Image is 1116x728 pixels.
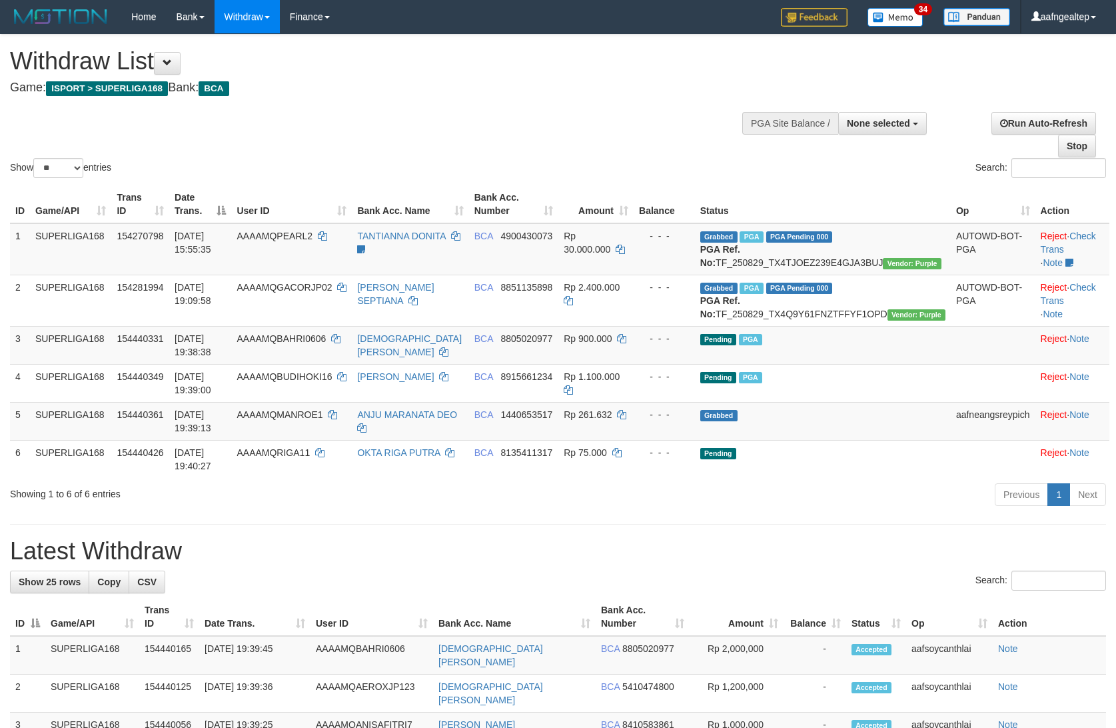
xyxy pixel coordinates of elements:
[117,371,163,382] span: 154440349
[10,158,111,178] label: Show entries
[139,675,199,713] td: 154440125
[1043,257,1063,268] a: Note
[137,577,157,587] span: CSV
[474,231,493,241] span: BCA
[237,333,326,344] span: AAAAMQBAHRI0606
[1069,333,1089,344] a: Note
[622,681,674,692] span: Copy 5410474800 to clipboard
[1041,409,1067,420] a: Reject
[846,598,906,636] th: Status: activate to sort column ascending
[1035,185,1109,223] th: Action
[89,571,129,593] a: Copy
[998,643,1018,654] a: Note
[564,409,612,420] span: Rp 261.632
[45,598,139,636] th: Game/API: activate to sort column ascending
[639,446,690,459] div: - - -
[1011,571,1106,591] input: Search:
[766,283,833,294] span: PGA Pending
[10,675,45,713] td: 2
[474,371,493,382] span: BCA
[10,571,89,593] a: Show 25 rows
[237,371,332,382] span: AAAAMQBUDIHOKI16
[1041,282,1067,293] a: Reject
[199,81,229,96] span: BCA
[237,282,332,293] span: AAAAMQGACORJP02
[740,231,763,243] span: Marked by aafmaleo
[690,675,784,713] td: Rp 1,200,000
[500,231,552,241] span: Copy 4900430073 to clipboard
[117,447,163,458] span: 154440426
[30,185,111,223] th: Game/API: activate to sort column ascending
[357,282,434,306] a: [PERSON_NAME] SEPTIANA
[500,409,552,420] span: Copy 1440653517 to clipboard
[784,675,846,713] td: -
[1041,231,1067,241] a: Reject
[951,402,1035,440] td: aafneangsreypich
[237,447,310,458] span: AAAAMQRIGA11
[97,577,121,587] span: Copy
[847,118,910,129] span: None selected
[474,409,493,420] span: BCA
[695,275,951,326] td: TF_250829_TX4Q9Y61FNZTFFYF1OPD
[10,402,30,440] td: 5
[975,158,1106,178] label: Search:
[851,644,891,655] span: Accepted
[700,448,736,459] span: Pending
[10,598,45,636] th: ID: activate to sort column descending
[975,571,1106,591] label: Search:
[10,364,30,402] td: 4
[1069,447,1089,458] a: Note
[310,598,433,636] th: User ID: activate to sort column ascending
[639,332,690,345] div: - - -
[357,231,446,241] a: TANTIANNA DONITA
[30,275,111,326] td: SUPERLIGA168
[943,8,1010,26] img: panduan.png
[1058,135,1096,157] a: Stop
[1069,483,1106,506] a: Next
[357,333,462,357] a: [DEMOGRAPHIC_DATA][PERSON_NAME]
[199,598,310,636] th: Date Trans.: activate to sort column ascending
[1035,364,1109,402] td: ·
[1041,333,1067,344] a: Reject
[10,81,731,95] h4: Game: Bank:
[1041,282,1096,306] a: Check Trans
[199,675,310,713] td: [DATE] 19:39:36
[352,185,468,223] th: Bank Acc. Name: activate to sort column ascending
[781,8,847,27] img: Feedback.jpg
[639,408,690,421] div: - - -
[500,447,552,458] span: Copy 8135411317 to clipboard
[175,333,211,357] span: [DATE] 19:38:38
[357,447,440,458] a: OKTA RIGA PUTRA
[596,598,690,636] th: Bank Acc. Number: activate to sort column ascending
[639,229,690,243] div: - - -
[998,681,1018,692] a: Note
[906,675,993,713] td: aafsoycanthlai
[851,682,891,693] span: Accepted
[438,643,543,667] a: [DEMOGRAPHIC_DATA][PERSON_NAME]
[30,223,111,275] td: SUPERLIGA168
[601,681,620,692] span: BCA
[500,371,552,382] span: Copy 8915661234 to clipboard
[10,538,1106,565] h1: Latest Withdraw
[1035,326,1109,364] td: ·
[1047,483,1070,506] a: 1
[117,409,163,420] span: 154440361
[700,231,738,243] span: Grabbed
[784,636,846,675] td: -
[1069,371,1089,382] a: Note
[474,447,493,458] span: BCA
[766,231,833,243] span: PGA Pending
[690,598,784,636] th: Amount: activate to sort column ascending
[237,409,322,420] span: AAAAMQMANROE1
[951,223,1035,275] td: AUTOWD-BOT-PGA
[10,185,30,223] th: ID
[695,223,951,275] td: TF_250829_TX4TJOEZ239E4GJA3BUJ
[10,223,30,275] td: 1
[1041,447,1067,458] a: Reject
[914,3,932,15] span: 34
[139,636,199,675] td: 154440165
[700,295,740,319] b: PGA Ref. No:
[169,185,231,223] th: Date Trans.: activate to sort column descending
[700,283,738,294] span: Grabbed
[46,81,168,96] span: ISPORT > SUPERLIGA168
